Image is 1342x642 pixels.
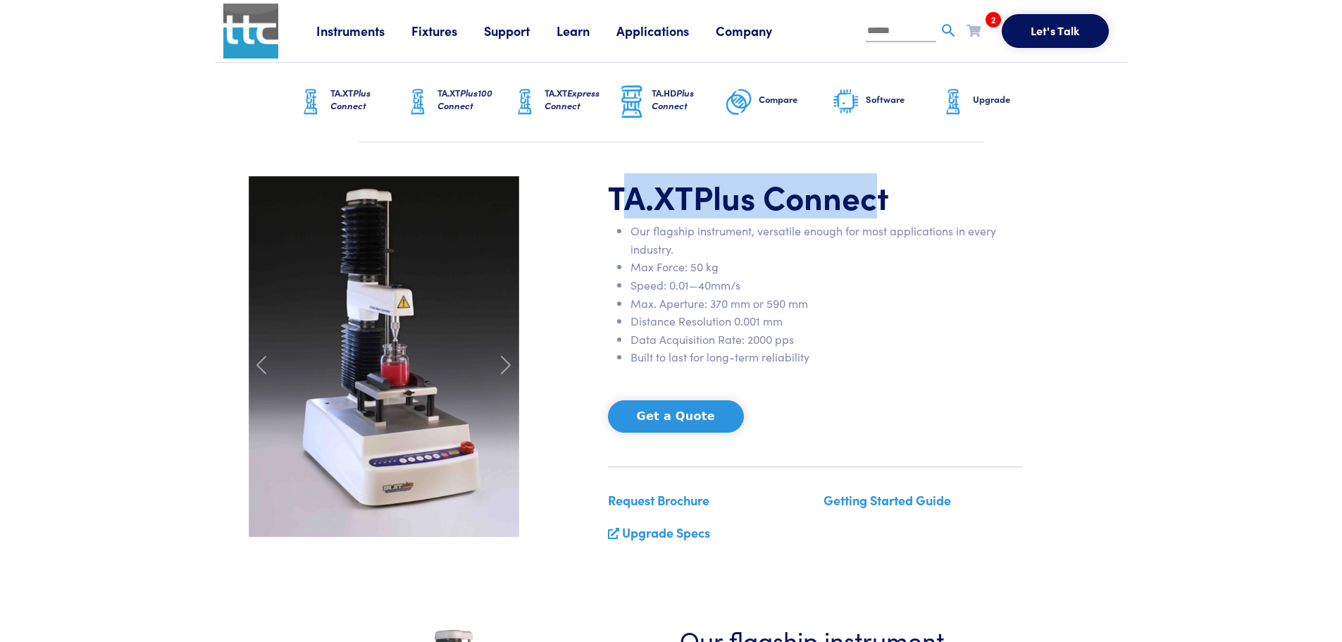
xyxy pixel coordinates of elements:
img: ta-xt-graphic.png [511,85,539,120]
img: ta-hd-graphic.png [618,84,646,121]
h1: TA.XT [608,176,1022,217]
a: Getting Started Guide [824,491,951,509]
h6: TA.XT [437,87,511,112]
span: Plus Connect [652,86,694,112]
a: Instruments [316,22,411,39]
a: Upgrade [939,63,1046,142]
h6: TA.XT [545,87,618,112]
a: Software [832,63,939,142]
a: Company [716,22,799,39]
img: ta-xt-graphic.png [297,85,325,120]
span: Plus100 Connect [437,86,492,112]
a: TA.HDPlus Connect [618,63,725,142]
span: Plus Connect [330,86,371,112]
a: Learn [557,22,616,39]
button: Get a Quote [608,400,744,433]
span: Plus Connect [693,173,889,218]
li: Distance Resolution 0.001 mm [630,312,1022,331]
h6: Upgrade [973,93,1046,106]
img: software-graphic.png [832,87,860,117]
a: TA.XTPlus100 Connect [404,63,511,142]
h6: Compare [759,93,832,106]
a: Support [484,22,557,39]
img: ttc_logo_1x1_v1.0.png [223,4,278,58]
img: ta-xt-graphic.png [939,85,967,120]
li: Data Acquisition Rate: 2000 pps [630,331,1022,349]
img: carousel-ta-xt-plus-bloom.jpg [249,176,519,537]
li: Max Force: 50 kg [630,258,1022,276]
span: 2 [986,12,1001,27]
a: Compare [725,63,832,142]
a: TA.XTExpress Connect [511,63,618,142]
a: Applications [616,22,716,39]
li: Our flagship instrument, versatile enough for most applications in every industry. [630,222,1022,258]
img: compare-graphic.png [725,85,753,120]
span: Express Connect [545,86,599,112]
li: Built to last for long-term reliability [630,348,1022,366]
a: TA.XTPlus Connect [297,63,404,142]
a: Upgrade Specs [622,524,710,541]
a: 2 [967,21,981,39]
a: Request Brochure [608,491,709,509]
h6: Software [866,93,939,106]
li: Max. Aperture: 370 mm or 590 mm [630,295,1022,313]
button: Let's Talk [1002,14,1109,48]
h6: TA.HD [652,87,725,112]
img: ta-xt-graphic.png [404,85,432,120]
li: Speed: 0.01—40mm/s [630,276,1022,295]
h6: TA.XT [330,87,404,112]
a: Fixtures [411,22,484,39]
